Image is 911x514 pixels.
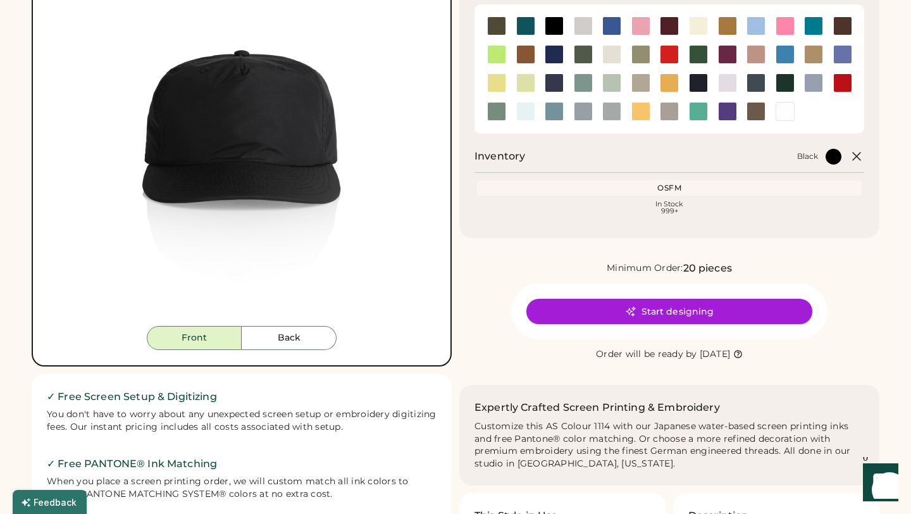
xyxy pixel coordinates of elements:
[242,326,337,350] button: Back
[480,183,859,193] div: OSFM
[526,299,812,324] button: Start designing
[47,408,437,434] div: You don't have to worry about any unexpected screen setup or embroidery digitizing fees. Our inst...
[683,261,732,276] div: 20 pieces
[47,456,437,472] h2: ✓ Free PANTONE® Ink Matching
[797,151,818,161] div: Black
[474,420,864,471] div: Customize this AS Colour 1114 with our Japanese water-based screen printing inks and free Pantone...
[474,149,525,164] h2: Inventory
[474,400,720,415] h2: Expertly Crafted Screen Printing & Embroidery
[596,348,697,361] div: Order will be ready by
[851,457,905,511] iframe: Front Chat
[480,201,859,215] div: In Stock 999+
[147,326,242,350] button: Front
[700,348,731,361] div: [DATE]
[47,475,437,501] div: When you place a screen printing order, we will custom match all ink colors to official PANTONE M...
[47,389,437,404] h2: ✓ Free Screen Setup & Digitizing
[607,262,683,275] div: Minimum Order:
